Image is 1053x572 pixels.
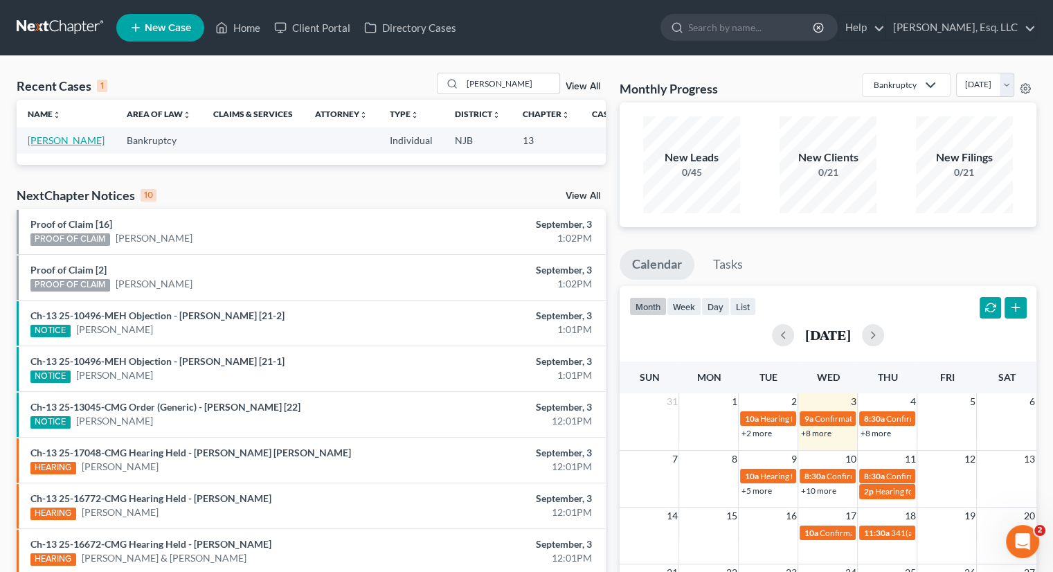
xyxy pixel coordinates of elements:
[1023,508,1036,524] span: 20
[30,401,300,413] a: Ch-13 25-13045-CMG Order (Generic) - [PERSON_NAME] [22]
[414,263,592,277] div: September, 3
[789,451,798,467] span: 9
[916,166,1013,179] div: 0/21
[30,553,76,566] div: HEARING
[903,451,917,467] span: 11
[411,111,419,119] i: unfold_more
[962,451,976,467] span: 12
[512,127,581,153] td: 13
[523,109,570,119] a: Chapterunfold_more
[838,15,885,40] a: Help
[455,109,501,119] a: Districtunfold_more
[860,428,890,438] a: +8 more
[462,73,559,93] input: Search by name...
[30,462,76,474] div: HEARING
[885,413,1043,424] span: Confirmation hearing for [PERSON_NAME]
[863,471,884,481] span: 8:30a
[30,538,271,550] a: Ch-13 25-16672-CMG Hearing Held - [PERSON_NAME]
[30,416,71,429] div: NOTICE
[28,109,61,119] a: Nameunfold_more
[76,414,153,428] a: [PERSON_NAME]
[665,508,678,524] span: 14
[1034,525,1045,536] span: 2
[759,471,948,481] span: Hearing for National Realty Investment Advisors LLC
[759,413,867,424] span: Hearing for [PERSON_NAME]
[561,111,570,119] i: unfold_more
[816,371,839,383] span: Wed
[916,150,1013,166] div: New Filings
[701,249,755,280] a: Tasks
[127,109,191,119] a: Area of Lawunfold_more
[414,551,592,565] div: 12:01PM
[315,109,368,119] a: Attorneyunfold_more
[267,15,357,40] a: Client Portal
[665,393,678,410] span: 31
[30,233,110,246] div: PROOF OF CLAIM
[759,371,777,383] span: Tue
[804,413,813,424] span: 9a
[30,355,285,367] a: Ch-13 25-10496-MEH Objection - [PERSON_NAME] [21-1]
[741,428,771,438] a: +2 more
[202,100,304,127] th: Claims & Services
[17,187,156,204] div: NextChapter Notices
[566,191,600,201] a: View All
[863,528,889,538] span: 11:30a
[116,127,202,153] td: Bankruptcy
[414,217,592,231] div: September, 3
[639,371,659,383] span: Sun
[819,528,976,538] span: Confirmation hearing for [PERSON_NAME]
[780,150,876,166] div: New Clients
[414,400,592,414] div: September, 3
[30,218,112,230] a: Proof of Claim [16]
[667,297,701,316] button: week
[82,460,159,474] a: [PERSON_NAME]
[359,111,368,119] i: unfold_more
[76,323,153,337] a: [PERSON_NAME]
[874,79,917,91] div: Bankruptcy
[379,127,444,153] td: Individual
[17,78,107,94] div: Recent Cases
[874,486,993,497] span: Hearing for Plastic Suppliers, Inc.
[744,413,758,424] span: 10a
[968,393,976,410] span: 5
[414,323,592,337] div: 1:01PM
[1006,525,1039,558] iframe: Intercom live chat
[890,528,1024,538] span: 341(a) meeting for [PERSON_NAME]
[30,264,107,276] a: Proof of Claim [2]
[1023,451,1036,467] span: 13
[141,189,156,202] div: 10
[82,551,246,565] a: [PERSON_NAME] & [PERSON_NAME]
[1028,393,1036,410] span: 6
[30,492,271,504] a: Ch-13 25-16772-CMG Hearing Held - [PERSON_NAME]
[724,508,738,524] span: 15
[886,15,1036,40] a: [PERSON_NAME], Esq. LLC
[28,134,105,146] a: [PERSON_NAME]
[670,451,678,467] span: 7
[414,277,592,291] div: 1:02PM
[592,109,636,119] a: Case Nounfold_more
[30,447,351,458] a: Ch-13 25-17048-CMG Hearing Held - [PERSON_NAME] [PERSON_NAME]
[414,460,592,474] div: 12:01PM
[30,508,76,520] div: HEARING
[414,492,592,506] div: September, 3
[414,368,592,382] div: 1:01PM
[444,127,512,153] td: NJB
[414,537,592,551] div: September, 3
[82,506,159,519] a: [PERSON_NAME]
[30,325,71,337] div: NOTICE
[744,471,758,481] span: 10a
[76,368,153,382] a: [PERSON_NAME]
[97,80,107,92] div: 1
[784,508,798,524] span: 16
[696,371,721,383] span: Mon
[843,451,857,467] span: 10
[800,428,831,438] a: +8 more
[688,15,815,40] input: Search by name...
[730,393,738,410] span: 1
[414,309,592,323] div: September, 3
[843,508,857,524] span: 17
[643,166,740,179] div: 0/45
[30,279,110,292] div: PROOF OF CLAIM
[877,371,897,383] span: Thu
[145,23,191,33] span: New Case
